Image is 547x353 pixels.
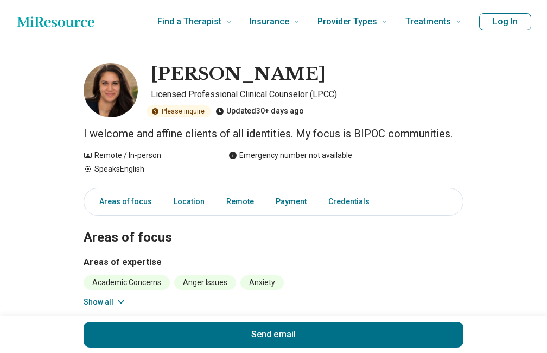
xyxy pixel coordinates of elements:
[84,126,463,141] p: I welcome and affine clients of all identities. My focus is BIPOC communities.
[84,256,463,269] h3: Areas of expertise
[86,191,158,213] a: Areas of focus
[228,150,352,161] div: Emergency number not available
[215,105,304,117] div: Updated 30+ days ago
[84,63,138,117] img: Jessica Faruq, Licensed Professional Clinical Counselor (LPCC)
[147,105,211,117] div: Please inquire
[405,14,451,29] span: Treatments
[157,14,221,29] span: Find a Therapist
[17,11,94,33] a: Home page
[220,191,260,213] a: Remote
[84,203,463,247] h2: Areas of focus
[322,191,383,213] a: Credentials
[84,322,463,348] button: Send email
[269,191,313,213] a: Payment
[174,275,236,290] li: Anger Issues
[167,191,211,213] a: Location
[151,63,326,86] h1: [PERSON_NAME]
[317,14,377,29] span: Provider Types
[84,163,207,175] div: Speaks English
[84,275,170,290] li: Academic Concerns
[84,297,126,308] button: Show all
[250,14,289,29] span: Insurance
[84,150,207,161] div: Remote / In-person
[151,88,463,101] p: Licensed Professional Clinical Counselor (LPCC)
[240,275,284,290] li: Anxiety
[479,13,531,30] button: Log In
